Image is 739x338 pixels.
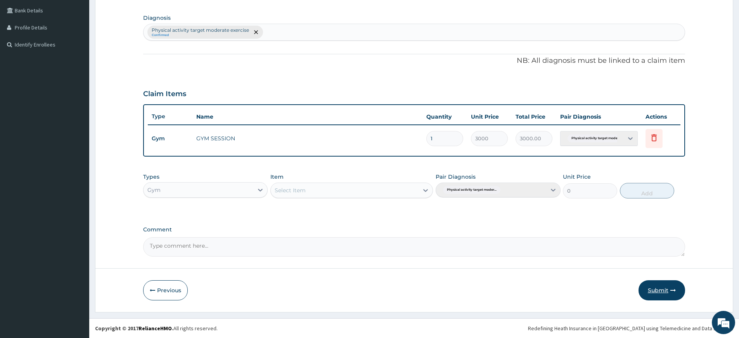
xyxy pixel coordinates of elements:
[639,280,685,300] button: Submit
[563,173,591,181] label: Unit Price
[127,4,146,22] div: Minimize live chat window
[436,173,476,181] label: Pair Diagnosis
[192,109,422,124] th: Name
[528,324,733,332] div: Redefining Heath Insurance in [GEOGRAPHIC_DATA] using Telemedicine and Data Science!
[143,14,171,22] label: Diagnosis
[143,56,685,66] p: NB: All diagnosis must be linked to a claim item
[95,325,173,332] strong: Copyright © 2017 .
[147,186,161,194] div: Gym
[148,131,192,146] td: Gym
[14,39,31,58] img: d_794563401_company_1708531726252_794563401
[143,90,186,98] h3: Claim Items
[192,131,422,146] td: GYM SESSION
[512,109,556,124] th: Total Price
[89,318,739,338] footer: All rights reserved.
[45,98,107,176] span: We're online!
[148,109,192,124] th: Type
[642,109,680,124] th: Actions
[467,109,512,124] th: Unit Price
[620,183,674,198] button: Add
[143,280,188,300] button: Previous
[143,226,685,233] label: Comment
[40,43,130,53] div: Chat with us now
[143,174,159,180] label: Types
[275,186,306,194] div: Select Item
[270,173,284,181] label: Item
[556,109,642,124] th: Pair Diagnosis
[138,325,172,332] a: RelianceHMO
[4,212,148,239] textarea: Type your message and hit 'Enter'
[422,109,467,124] th: Quantity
